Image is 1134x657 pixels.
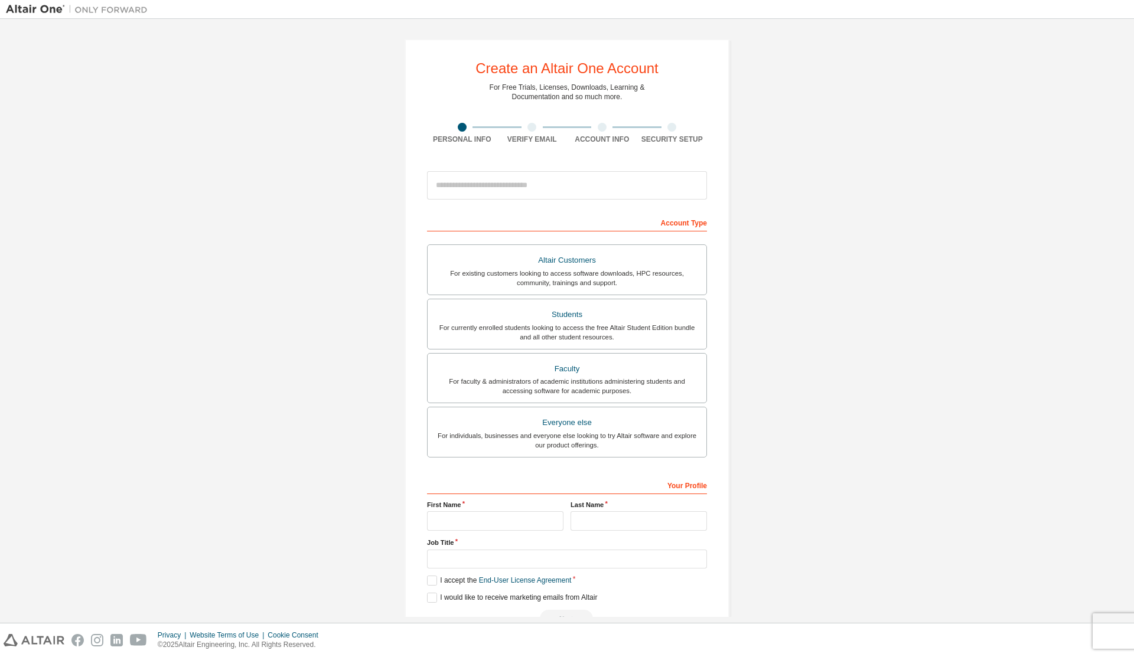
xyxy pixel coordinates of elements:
label: Job Title [427,538,707,547]
div: Create an Altair One Account [475,61,659,76]
div: Personal Info [427,135,497,144]
div: Students [435,306,699,323]
div: For faculty & administrators of academic institutions administering students and accessing softwa... [435,377,699,395]
div: For currently enrolled students looking to access the free Altair Student Edition bundle and all ... [435,323,699,342]
label: I would like to receive marketing emails from Altair [427,593,597,603]
img: altair_logo.svg [4,634,64,646]
label: First Name [427,500,563,509]
img: Altair One [6,4,154,15]
div: Privacy [158,630,190,640]
div: Account Type [427,213,707,231]
div: Account Info [567,135,637,144]
div: Everyone else [435,414,699,431]
label: Last Name [571,500,707,509]
img: youtube.svg [130,634,147,646]
img: instagram.svg [91,634,103,646]
label: I accept the [427,576,571,586]
div: Verify Email [497,135,568,144]
div: Website Terms of Use [190,630,268,640]
img: linkedin.svg [110,634,123,646]
div: For individuals, businesses and everyone else looking to try Altair software and explore our prod... [435,431,699,450]
div: Read and acccept EULA to continue [427,610,707,627]
p: © 2025 Altair Engineering, Inc. All Rights Reserved. [158,640,325,650]
a: End-User License Agreement [479,576,572,584]
div: For Free Trials, Licenses, Downloads, Learning & Documentation and so much more. [490,83,645,102]
div: Your Profile [427,475,707,494]
div: Faculty [435,361,699,377]
div: Cookie Consent [268,630,325,640]
img: facebook.svg [71,634,84,646]
div: Altair Customers [435,252,699,269]
div: For existing customers looking to access software downloads, HPC resources, community, trainings ... [435,269,699,287]
div: Security Setup [637,135,708,144]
